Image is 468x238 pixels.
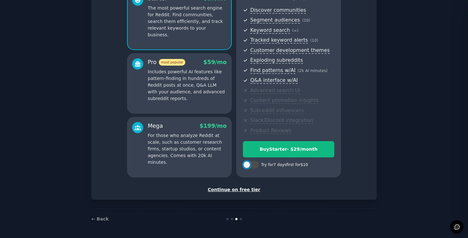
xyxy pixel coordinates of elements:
[148,58,185,66] div: Pro
[302,18,310,23] span: ( 10 )
[250,67,295,74] span: Find patterns w/AI
[250,77,298,84] span: Q&A interface w/AI
[250,27,290,34] span: Keyword search
[292,28,299,33] span: ( ∞ )
[250,117,313,124] span: Slack/Discord integration
[159,59,186,66] span: most popular
[250,87,300,94] span: Advanced search UI
[91,216,109,221] a: ← Back
[250,57,303,64] span: Exploding subreddits
[243,141,334,157] button: BuyStarter- $29/month
[250,37,308,44] span: Tracked keyword alerts
[98,186,370,193] div: Continue on free tier
[261,162,308,168] div: Try for 7 days first for $10
[250,7,306,14] span: Discover communities
[250,107,304,114] span: Subreddit influencers
[243,146,334,153] div: Buy Starter - $ 29 /month
[298,69,328,73] span: ( 2k AI minutes )
[250,47,330,54] span: Customer development themes
[200,123,227,129] span: $ 199 /mo
[310,38,318,43] span: ( 10 )
[148,69,227,102] p: Includes powerful AI features like pattern-finding in hundreds of Reddit posts at once, Q&A LLM w...
[148,5,227,38] p: The most powerful search engine for Reddit. Find communities, search them efficiently, and track ...
[250,17,300,24] span: Segment audiences
[148,132,227,166] p: For those who analyze Reddit at scale, such as customer research firms, startup studios, or conte...
[250,127,291,134] span: Product Reviews
[148,122,163,130] div: Mega
[250,97,319,104] span: Content promotion insights
[203,59,227,65] span: $ 59 /mo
